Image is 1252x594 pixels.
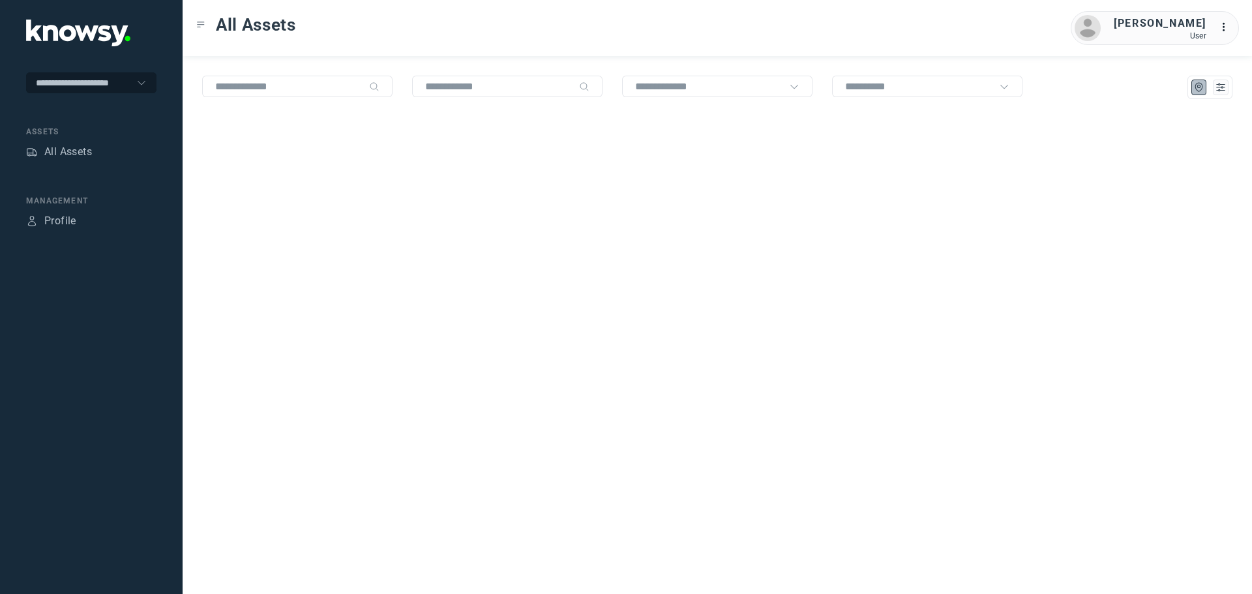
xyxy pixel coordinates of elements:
div: : [1219,20,1235,35]
div: Search [369,82,380,92]
div: Assets [26,146,38,158]
div: Search [579,82,589,92]
div: All Assets [44,144,92,160]
a: AssetsAll Assets [26,144,92,160]
tspan: ... [1220,22,1233,32]
div: [PERSON_NAME] [1114,16,1206,31]
div: List [1215,82,1227,93]
div: Profile [26,215,38,227]
div: Assets [26,126,156,138]
div: : [1219,20,1235,37]
div: User [1114,31,1206,40]
div: Management [26,195,156,207]
div: Profile [44,213,76,229]
span: All Assets [216,13,296,37]
img: avatar.png [1075,15,1101,41]
div: Map [1193,82,1205,93]
div: Toggle Menu [196,20,205,29]
img: Application Logo [26,20,130,46]
a: ProfileProfile [26,213,76,229]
